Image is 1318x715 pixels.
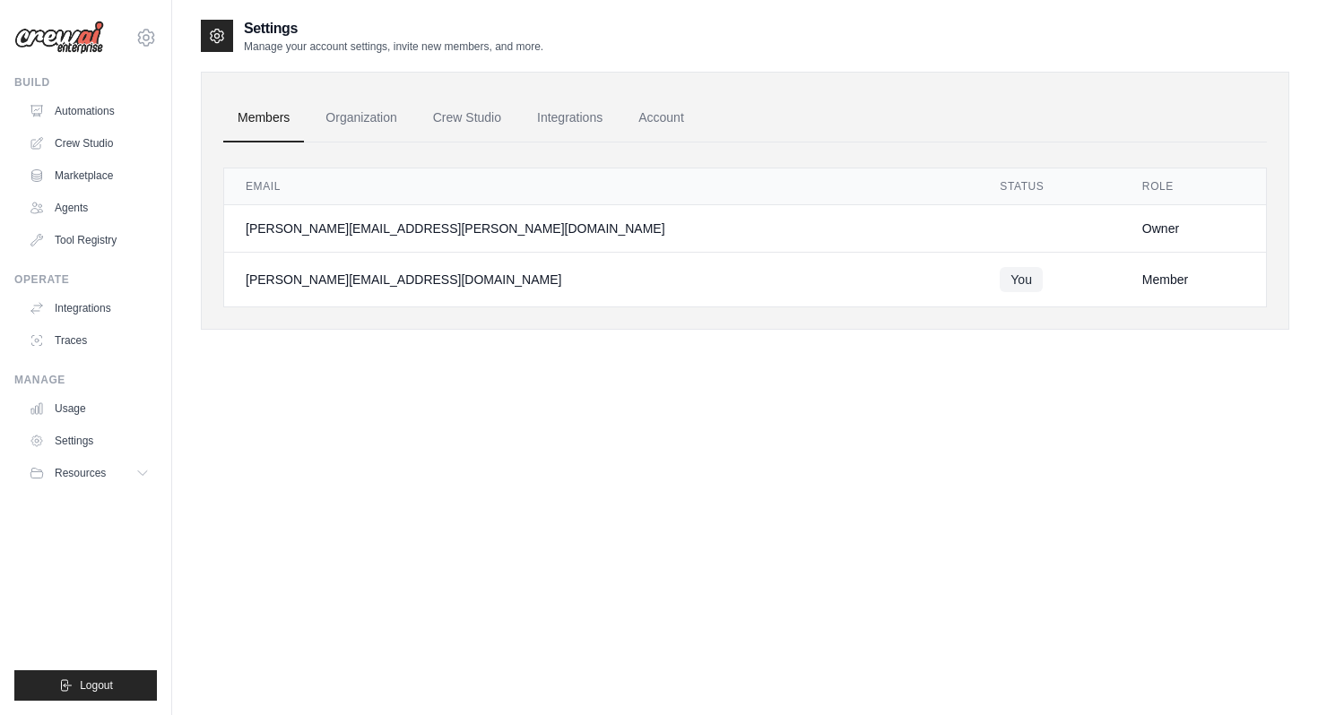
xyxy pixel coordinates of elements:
[80,678,113,693] span: Logout
[624,94,698,142] a: Account
[55,466,106,480] span: Resources
[14,272,157,287] div: Operate
[22,129,157,158] a: Crew Studio
[14,75,157,90] div: Build
[22,97,157,125] a: Automations
[1142,271,1244,289] div: Member
[246,271,957,289] div: [PERSON_NAME][EMAIL_ADDRESS][DOMAIN_NAME]
[224,168,978,205] th: Email
[22,194,157,222] a: Agents
[244,18,543,39] h2: Settings
[22,226,157,254] a: Tool Registry
[14,21,104,55] img: Logo
[246,220,957,237] div: [PERSON_NAME][EMAIL_ADDRESS][PERSON_NAME][DOMAIN_NAME]
[22,294,157,323] a: Integrations
[22,459,157,487] button: Resources
[223,94,304,142] a: Members
[1142,220,1244,237] div: Owner
[1000,267,1043,292] span: You
[978,168,1121,205] th: Status
[22,326,157,355] a: Traces
[1121,168,1266,205] th: Role
[22,426,157,455] a: Settings
[22,394,157,423] a: Usage
[244,39,543,54] p: Manage your account settings, invite new members, and more.
[22,161,157,190] a: Marketplace
[14,373,157,387] div: Manage
[14,670,157,701] button: Logout
[419,94,516,142] a: Crew Studio
[523,94,617,142] a: Integrations
[311,94,411,142] a: Organization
